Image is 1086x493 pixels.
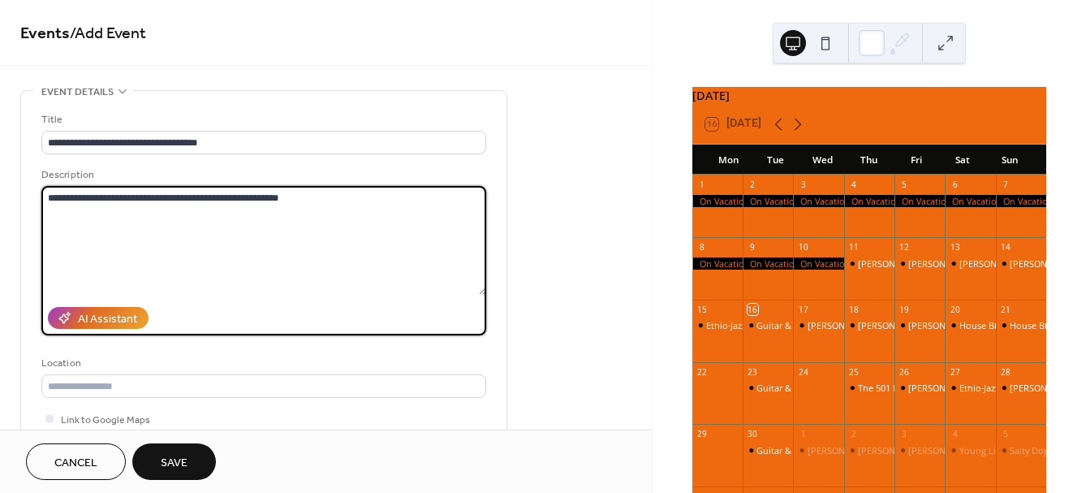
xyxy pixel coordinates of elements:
div: 26 [899,366,910,378]
div: Doug Wilde's Wilderness Ensemble [894,257,945,270]
div: Location [41,355,483,372]
div: Sat [940,145,987,175]
div: On Vacation [945,195,995,207]
a: Events [20,18,70,50]
div: Description [41,166,483,184]
div: [DATE] [692,87,1046,105]
div: House Blend Septet [959,319,1042,331]
div: 25 [848,366,860,378]
div: Tue [752,145,799,175]
div: 12 [899,241,910,253]
div: 11 [848,241,860,253]
div: Ted Quinlan Quartet [844,319,894,331]
div: On Vacation [996,195,1046,207]
div: Guitar & Piano Masters [743,444,793,456]
div: On Vacation [793,195,843,207]
div: House Blend Septet [945,319,995,331]
div: Hannah Barstow Trio [945,257,995,270]
div: Sun [986,145,1033,175]
div: 28 [1000,366,1011,378]
div: [PERSON_NAME] Quartet [858,444,962,456]
div: Salty Dog Trio [996,444,1046,456]
span: Event details [41,84,114,101]
div: Guitar & Piano Masters [756,319,853,331]
div: 24 [798,366,809,378]
div: 6 [950,179,961,191]
div: Dave Young Trio [996,382,1046,394]
div: [PERSON_NAME] Quartet [858,319,962,331]
div: Wed [799,145,846,175]
button: Cancel [26,443,126,480]
div: Guitar & Piano Masters [756,382,853,394]
div: Guitar & Piano Masters [756,444,853,456]
div: Thu [846,145,893,175]
span: / Add Event [70,18,146,50]
div: 2 [848,429,860,440]
div: 18 [848,304,860,315]
div: On Vacation [894,195,945,207]
div: 8 [696,241,708,253]
div: 21 [1000,304,1011,315]
div: The 501 East [844,382,894,394]
div: 27 [950,366,961,378]
div: 7 [1000,179,1011,191]
div: [PERSON_NAME] Wilderness Ensemble [908,257,1069,270]
div: 9 [748,241,759,253]
div: Ethio-Jazz Special Event [692,319,743,331]
div: [PERSON_NAME] Comedy Night [908,382,1040,394]
div: Murley/Schwager/Swainson [996,257,1046,270]
div: On Vacation [743,195,793,207]
div: On Vacation [743,257,793,270]
div: 4 [848,179,860,191]
div: The 501 East [858,382,910,394]
div: 20 [950,304,961,315]
div: Hirut Hoot Comedy Night [894,382,945,394]
div: 16 [748,304,759,315]
div: Fri [893,145,940,175]
div: Guitar & Piano Masters [743,319,793,331]
div: On Vacation [844,195,894,207]
div: 2 [748,179,759,191]
div: 22 [696,366,708,378]
div: Guitar & Piano Masters [743,382,793,394]
div: On Vacation [692,257,743,270]
button: Save [132,443,216,480]
div: Ethio-Jazz [945,382,995,394]
div: 13 [950,241,961,253]
button: AI Assistant [48,307,149,329]
div: 17 [798,304,809,315]
div: 23 [748,366,759,378]
div: [PERSON_NAME] Quartet [908,444,1012,456]
span: Cancel [54,455,97,472]
div: 5 [1000,429,1011,440]
div: Doug Wilde Wilderness Ensemble [844,257,894,270]
div: 30 [748,429,759,440]
div: Mon [705,145,752,175]
span: Save [161,455,187,472]
div: Title [41,111,483,128]
div: Young Lions! [945,444,995,456]
div: 3 [798,179,809,191]
div: AI Assistant [78,311,137,328]
div: [PERSON_NAME] JAM Session [808,444,930,456]
div: Terry Clarke's JAM Session [793,319,843,331]
div: 5 [899,179,910,191]
span: Link to Google Maps [61,412,150,429]
div: 1 [798,429,809,440]
div: Allison Au Quartet [894,444,945,456]
div: 19 [899,304,910,315]
div: Salty Dog Trio [1010,444,1067,456]
div: Ethio-Jazz Special Event [706,319,803,331]
div: 29 [696,429,708,440]
div: [PERSON_NAME] Wilderness Ensemble [858,257,1019,270]
div: 15 [696,304,708,315]
div: 4 [950,429,961,440]
div: Ted Quinlan Quartet [894,319,945,331]
div: On Vacation [692,195,743,207]
div: [PERSON_NAME] Trio [959,257,1048,270]
div: Allison Au Quartet [844,444,894,456]
div: 3 [899,429,910,440]
div: [PERSON_NAME] JAM Session [808,319,930,331]
div: Young Lions! [959,444,1014,456]
div: [PERSON_NAME] Quartet [908,319,1012,331]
